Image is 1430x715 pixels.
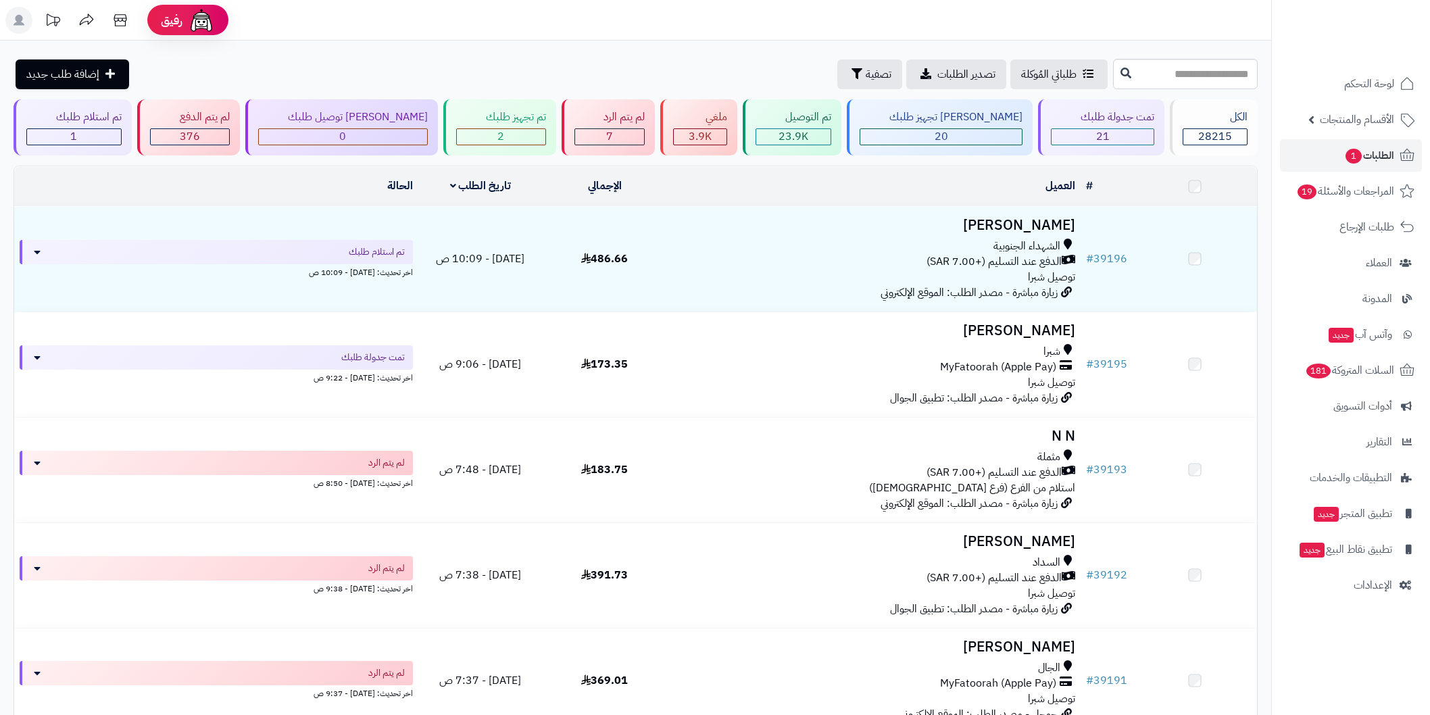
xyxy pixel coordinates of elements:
span: المدونة [1362,289,1392,308]
span: 20 [935,128,948,145]
a: طلبات الإرجاع [1280,211,1422,243]
div: 376 [151,129,229,145]
a: تم تجهيز طلبك 2 [441,99,559,155]
h3: [PERSON_NAME] [672,534,1075,549]
a: الإجمالي [588,178,622,194]
a: الحالة [387,178,413,194]
span: 2 [497,128,504,145]
span: 23.9K [779,128,808,145]
a: الطلبات1 [1280,139,1422,172]
span: وآتس آب [1327,325,1392,344]
span: 181 [1306,364,1331,379]
span: 3.9K [689,128,712,145]
span: 486.66 [581,251,628,267]
span: MyFatoorah (Apple Pay) [940,360,1056,375]
span: إضافة طلب جديد [26,66,99,82]
div: اخر تحديث: [DATE] - 10:09 ص [20,264,413,278]
span: # [1086,356,1093,372]
a: طلباتي المُوكلة [1010,59,1108,89]
span: توصيل شبرا [1028,269,1075,285]
a: #39191 [1086,672,1127,689]
span: # [1086,462,1093,478]
span: أدوات التسويق [1333,397,1392,416]
div: [PERSON_NAME] تجهيز طلبك [860,109,1022,125]
div: تم استلام طلبك [26,109,122,125]
span: استلام من الفرع (فرع [DEMOGRAPHIC_DATA]) [869,480,1075,496]
a: تم استلام طلبك 1 [11,99,134,155]
button: تصفية [837,59,902,89]
span: الجال [1038,660,1060,676]
a: العميل [1045,178,1075,194]
div: 2 [457,129,545,145]
span: شبرا [1043,344,1060,360]
span: الطلبات [1344,146,1394,165]
span: طلباتي المُوكلة [1021,66,1077,82]
a: [PERSON_NAME] تجهيز طلبك 20 [844,99,1035,155]
a: #39192 [1086,567,1127,583]
div: 23920 [756,129,831,145]
a: إضافة طلب جديد [16,59,129,89]
span: 19 [1297,184,1316,200]
a: العملاء [1280,247,1422,279]
span: جديد [1300,543,1325,558]
a: التطبيقات والخدمات [1280,462,1422,494]
a: # [1086,178,1093,194]
span: الشهداء الجنوبية [993,239,1060,254]
span: # [1086,567,1093,583]
span: السلات المتروكة [1305,361,1394,380]
a: التقارير [1280,426,1422,458]
div: لم يتم الدفع [150,109,230,125]
span: جديد [1329,328,1354,343]
span: 7 [606,128,613,145]
span: مثملة [1037,449,1060,465]
span: رفيق [161,12,182,28]
span: توصيل شبرا [1028,691,1075,707]
span: لم يتم الرد [368,666,405,680]
a: تحديثات المنصة [36,7,70,37]
span: الإعدادات [1354,576,1392,595]
a: المدونة [1280,282,1422,315]
div: تمت جدولة طلبك [1051,109,1154,125]
img: ai-face.png [188,7,215,34]
span: زيارة مباشرة - مصدر الطلب: الموقع الإلكتروني [881,285,1058,301]
a: تطبيق المتجرجديد [1280,497,1422,530]
span: تمت جدولة طلبك [341,351,405,364]
div: اخر تحديث: [DATE] - 9:37 ص [20,685,413,699]
div: 3868 [674,129,726,145]
a: المراجعات والأسئلة19 [1280,175,1422,207]
span: الأقسام والمنتجات [1320,110,1394,129]
div: 20 [860,129,1022,145]
img: logo-2.png [1338,28,1417,57]
a: تصدير الطلبات [906,59,1006,89]
span: المراجعات والأسئلة [1296,182,1394,201]
span: [DATE] - 7:48 ص [439,462,521,478]
span: جديد [1314,507,1339,522]
a: السلات المتروكة181 [1280,354,1422,387]
a: تم التوصيل 23.9K [740,99,844,155]
span: 173.35 [581,356,628,372]
div: 7 [575,129,645,145]
a: الكل28215 [1167,99,1260,155]
div: تم تجهيز طلبك [456,109,546,125]
span: [DATE] - 10:09 ص [436,251,524,267]
a: وآتس آبجديد [1280,318,1422,351]
span: 391.73 [581,567,628,583]
span: 21 [1096,128,1110,145]
a: #39196 [1086,251,1127,267]
span: لم يتم الرد [368,456,405,470]
h3: [PERSON_NAME] [672,323,1075,339]
div: 0 [259,129,427,145]
div: الكل [1183,109,1248,125]
span: زيارة مباشرة - مصدر الطلب: الموقع الإلكتروني [881,495,1058,512]
div: اخر تحديث: [DATE] - 8:50 ص [20,475,413,489]
span: الدفع عند التسليم (+7.00 SAR) [927,465,1062,480]
a: الإعدادات [1280,569,1422,601]
h3: [PERSON_NAME] [672,218,1075,233]
span: [DATE] - 7:38 ص [439,567,521,583]
a: لم يتم الدفع 376 [134,99,243,155]
div: اخر تحديث: [DATE] - 9:22 ص [20,370,413,384]
h3: [PERSON_NAME] [672,639,1075,655]
span: زيارة مباشرة - مصدر الطلب: تطبيق الجوال [890,390,1058,406]
span: توصيل شبرا [1028,374,1075,391]
span: التطبيقات والخدمات [1310,468,1392,487]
